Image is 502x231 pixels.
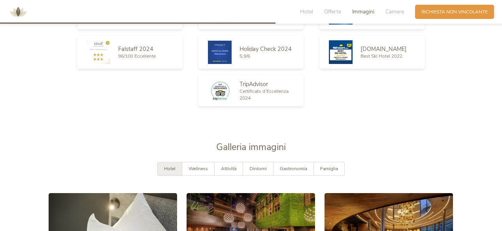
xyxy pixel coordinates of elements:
span: Offerte [324,8,341,15]
span: Galleria immagini [216,141,286,153]
img: Falstaff 2024 [87,40,110,64]
span: Camere [385,8,404,15]
span: Gastronomia [280,165,307,172]
span: Best Ski Hotel 2022 [360,53,402,59]
span: 96/100 Eccellente [118,53,156,59]
span: [DOMAIN_NAME] [360,45,407,53]
a: AMONTI & LUNARIS Wellnessresort [6,9,30,14]
span: Hotel [300,8,313,15]
span: Wellness [189,165,208,172]
span: Famiglia [320,165,338,172]
img: Skiresort.de [329,40,353,64]
img: TripAdvisor [208,80,232,101]
span: Richiesta non vincolante [421,9,488,15]
span: TripAdvisor [240,80,268,88]
span: Hotel [164,165,176,172]
span: Certificato d’Eccellenza 2024 [240,88,289,101]
span: Immagini [352,8,374,15]
span: Dintorni [249,165,267,172]
span: 5,9/6 [240,53,250,59]
span: Attività [221,165,236,172]
img: Holiday Check 2024 [208,41,232,64]
span: Falstaff 2024 [118,45,153,53]
span: Holiday Check 2024 [240,45,292,53]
